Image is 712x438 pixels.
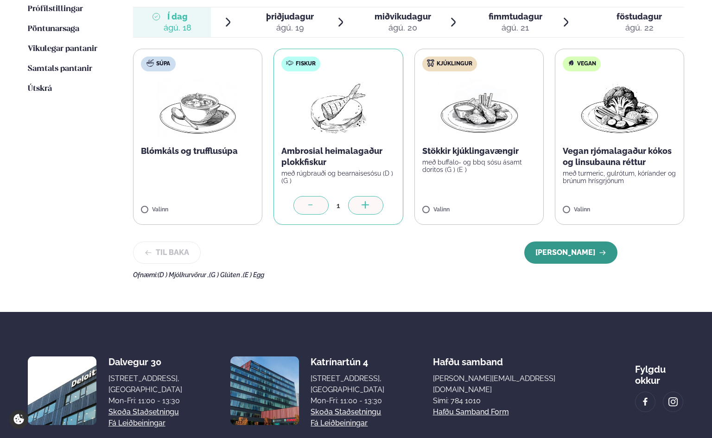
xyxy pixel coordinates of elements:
img: fish.svg [286,59,293,67]
span: fimmtudagur [489,12,542,21]
span: Kjúklingur [437,60,472,68]
img: Soup.png [157,79,239,138]
img: fish.png [309,79,368,138]
div: Mon-Fri: 11:00 - 13:30 [108,395,182,406]
img: Vegan.png [579,79,661,138]
span: (D ) Mjólkurvörur , [158,271,209,279]
span: (G ) Glúten , [209,271,243,279]
div: [STREET_ADDRESS], [GEOGRAPHIC_DATA] [311,373,384,395]
div: Fylgdu okkur [635,356,684,386]
img: image alt [230,356,299,425]
div: ágú. 19 [266,22,314,33]
span: Samtals pantanir [28,65,92,73]
span: Pöntunarsaga [28,25,79,33]
a: image alt [636,392,655,412]
p: Ambrosial heimalagaður plokkfiskur [281,146,395,168]
span: Prófílstillingar [28,5,83,13]
a: Cookie settings [9,410,28,429]
a: Fá leiðbeiningar [108,418,165,429]
div: ágú. 18 [164,22,191,33]
a: Fá leiðbeiningar [311,418,368,429]
img: soup.svg [146,59,154,67]
img: chicken.svg [427,59,434,67]
a: Skoða staðsetningu [311,406,381,418]
img: image alt [28,356,96,425]
div: Dalvegur 30 [108,356,182,368]
img: Vegan.svg [567,59,575,67]
span: (E ) Egg [243,271,264,279]
a: Prófílstillingar [28,4,83,15]
p: með rúgbrauði og bearnaisesósu (D ) (G ) [281,170,395,184]
div: Ofnæmi: [133,271,684,279]
a: Vikulegar pantanir [28,44,97,55]
img: image alt [640,397,650,407]
img: image alt [668,397,678,407]
img: Chicken-wings-legs.png [438,79,520,138]
p: Stökkir kjúklingavængir [422,146,536,157]
a: Hafðu samband form [433,406,509,418]
span: Útskrá [28,85,52,93]
p: Sími: 784 1010 [433,395,587,406]
div: ágú. 20 [375,22,431,33]
div: 1 [329,200,348,211]
a: Skoða staðsetningu [108,406,179,418]
span: Vegan [577,60,596,68]
div: [STREET_ADDRESS], [GEOGRAPHIC_DATA] [108,373,182,395]
span: Vikulegar pantanir [28,45,97,53]
span: Fiskur [296,60,316,68]
a: Samtals pantanir [28,63,92,75]
div: ágú. 22 [617,22,662,33]
p: með buffalo- og bbq sósu ásamt doritos (G ) (E ) [422,159,536,173]
button: [PERSON_NAME] [524,241,617,264]
a: Pöntunarsaga [28,24,79,35]
a: image alt [663,392,683,412]
button: Til baka [133,241,201,264]
span: Súpa [156,60,170,68]
span: Í dag [164,11,191,22]
p: með turmeric, gulrótum, kóríander og brúnum hrísgrjónum [563,170,676,184]
div: Katrínartún 4 [311,356,384,368]
p: Blómkáls og trufflusúpa [141,146,254,157]
span: miðvikudagur [375,12,431,21]
div: ágú. 21 [489,22,542,33]
a: Útskrá [28,83,52,95]
p: Vegan rjómalagaður kókos og linsubauna réttur [563,146,676,168]
span: Hafðu samband [433,349,503,368]
div: Mon-Fri: 11:00 - 13:30 [311,395,384,406]
a: [PERSON_NAME][EMAIL_ADDRESS][DOMAIN_NAME] [433,373,587,395]
span: þriðjudagur [266,12,314,21]
span: föstudagur [617,12,662,21]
